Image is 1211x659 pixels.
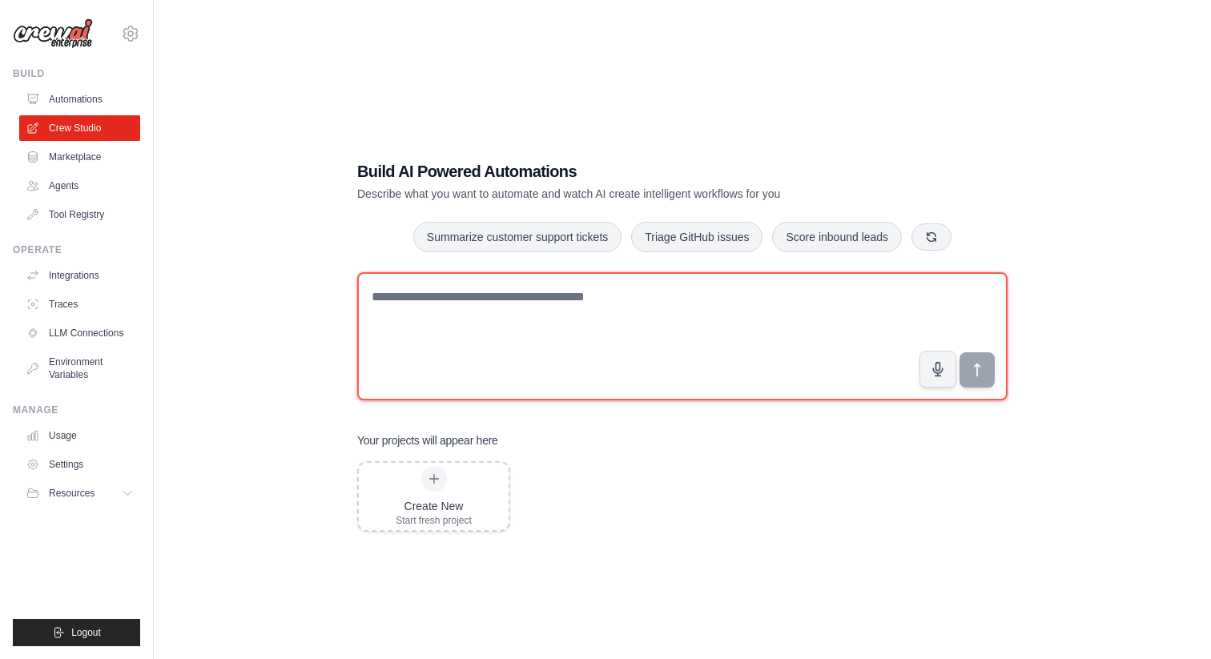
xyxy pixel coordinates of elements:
a: Usage [19,423,140,448]
span: Resources [49,487,95,500]
button: Click to speak your automation idea [919,351,956,388]
button: Resources [19,480,140,506]
div: Manage [13,404,140,416]
div: Create New [396,498,472,514]
a: Tool Registry [19,202,140,227]
button: Logout [13,619,140,646]
a: Agents [19,173,140,199]
p: Describe what you want to automate and watch AI create intelligent workflows for you [357,186,895,202]
a: LLM Connections [19,320,140,346]
h1: Build AI Powered Automations [357,160,895,183]
a: Marketplace [19,144,140,170]
a: Environment Variables [19,349,140,388]
a: Integrations [19,263,140,288]
a: Traces [19,291,140,317]
a: Crew Studio [19,115,140,141]
h3: Your projects will appear here [357,432,498,448]
button: Get new suggestions [911,223,951,251]
a: Automations [19,86,140,112]
div: Start fresh project [396,514,472,527]
div: Operate [13,243,140,256]
iframe: Chat Widget [1131,582,1211,659]
div: Build [13,67,140,80]
button: Summarize customer support tickets [413,222,622,252]
span: Logout [71,626,101,639]
button: Triage GitHub issues [631,222,762,252]
a: Settings [19,452,140,477]
img: Logo [13,18,93,49]
button: Score inbound leads [772,222,902,252]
